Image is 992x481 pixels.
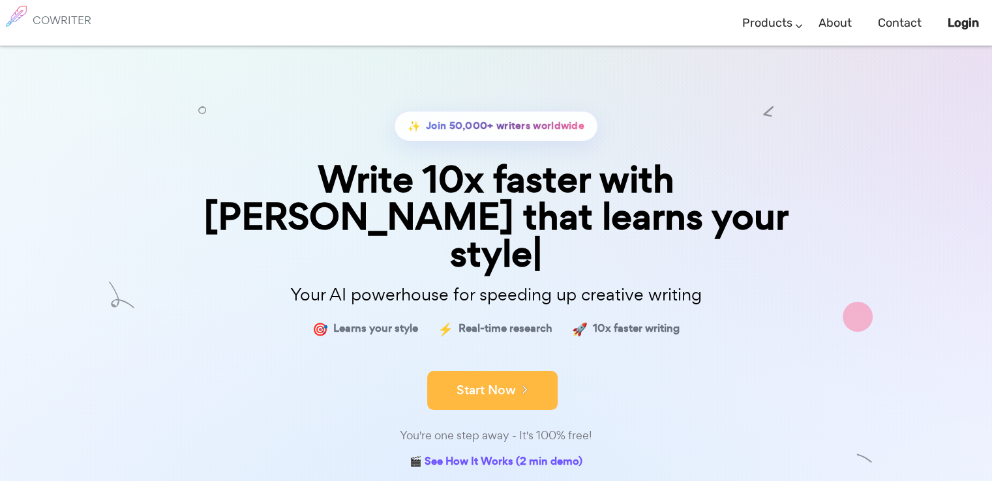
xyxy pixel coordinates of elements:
[742,4,792,42] a: Products
[572,319,588,338] span: 🚀
[170,161,822,273] div: Write 10x faster with [PERSON_NAME] that learns your style
[843,302,873,332] img: shape
[33,14,91,26] h6: COWRITER
[408,117,421,136] span: ✨
[333,319,418,338] span: Learns your style
[438,319,453,338] span: ⚡
[819,4,852,42] a: About
[458,319,552,338] span: Real-time research
[170,281,822,309] p: Your AI powerhouse for speeding up creative writing
[856,450,873,467] img: shape
[878,4,922,42] a: Contact
[312,319,328,338] span: 🎯
[948,4,979,42] a: Login
[170,426,822,445] div: You're one step away - It's 100% free!
[410,452,582,473] a: 🎬 See How It Works (2 min demo)
[109,282,134,308] img: shape
[427,371,558,410] button: Start Now
[948,16,979,30] b: Login
[593,319,680,338] span: 10x faster writing
[426,117,584,136] span: Join 50,000+ writers worldwide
